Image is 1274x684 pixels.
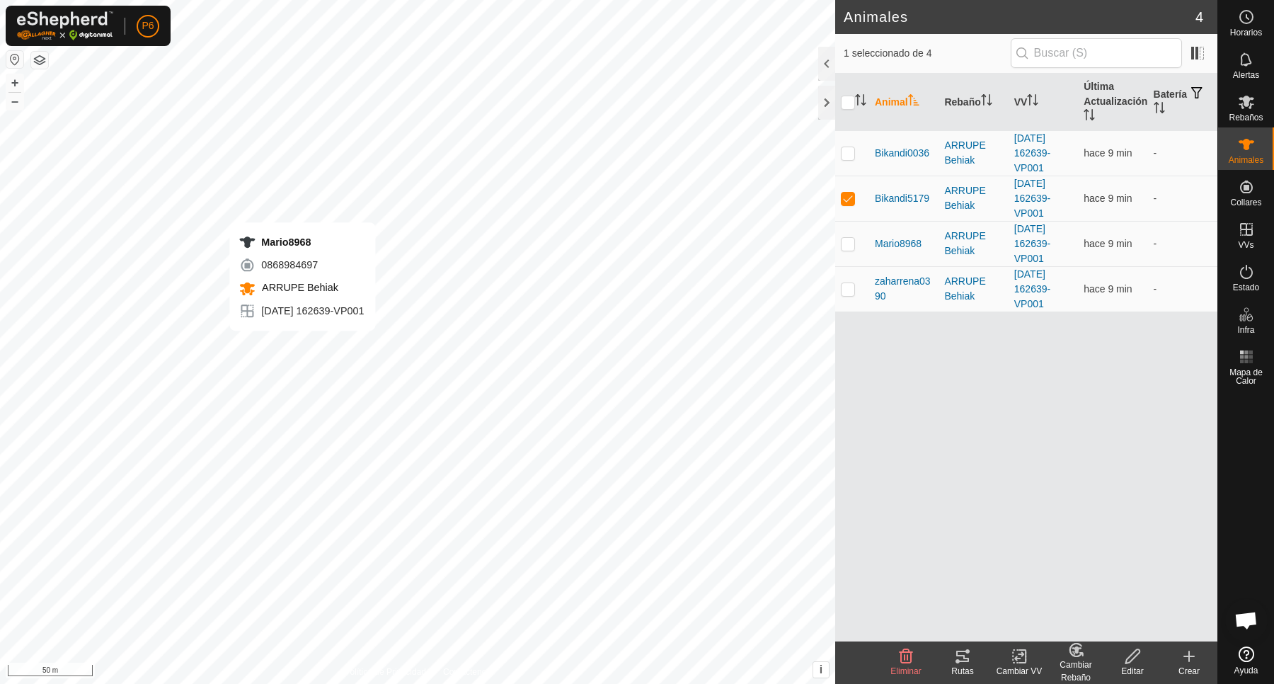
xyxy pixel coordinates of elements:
[239,256,364,273] div: 0868984697
[890,666,921,676] span: Eliminar
[31,52,48,69] button: Capas del Mapa
[1009,74,1078,131] th: VV
[1084,283,1132,295] span: 30 sept 2025, 16:53
[1148,176,1217,221] td: -
[1218,641,1274,680] a: Ayuda
[875,274,933,304] span: zaharrena0390
[844,46,1011,61] span: 1 seleccionado de 4
[934,665,991,678] div: Rutas
[17,11,113,40] img: Logo Gallagher
[1234,666,1258,675] span: Ayuda
[239,302,364,319] div: [DATE] 162639-VP001
[944,274,1002,304] div: ARRUPE Behiak
[855,96,866,108] p-sorticon: Activar para ordenar
[1233,283,1259,292] span: Estado
[443,666,490,678] a: Contáctenos
[1027,96,1038,108] p-sorticon: Activar para ordenar
[991,665,1048,678] div: Cambiar VV
[820,663,822,676] span: i
[1084,238,1132,249] span: 30 sept 2025, 16:53
[944,183,1002,213] div: ARRUPE Behiak
[6,74,23,91] button: +
[1078,74,1147,131] th: Última Actualización
[1148,221,1217,266] td: -
[6,51,23,68] button: Restablecer Mapa
[1238,241,1253,249] span: VVs
[1230,28,1262,37] span: Horarios
[1084,193,1132,204] span: 30 sept 2025, 16:53
[1084,111,1095,122] p-sorticon: Activar para ordenar
[939,74,1008,131] th: Rebaño
[1230,198,1261,207] span: Collares
[875,236,922,251] span: Mario8968
[1154,104,1165,115] p-sorticon: Activar para ordenar
[908,96,919,108] p-sorticon: Activar para ordenar
[1084,147,1132,159] span: 30 sept 2025, 16:53
[869,74,939,131] th: Animal
[1225,599,1268,642] div: Chat abierto
[142,18,154,33] span: P6
[944,229,1002,258] div: ARRUPE Behiak
[6,93,23,110] button: –
[875,146,929,161] span: Bikandi0036
[1014,178,1050,219] a: [DATE] 162639-VP001
[1104,665,1161,678] div: Editar
[844,8,1195,25] h2: Animales
[1229,156,1263,164] span: Animales
[813,662,829,678] button: i
[1014,132,1050,173] a: [DATE] 162639-VP001
[1148,74,1217,131] th: Batería
[258,282,338,293] span: ARRUPE Behiak
[944,138,1002,168] div: ARRUPE Behiak
[1229,113,1263,122] span: Rebaños
[1148,130,1217,176] td: -
[1048,659,1104,684] div: Cambiar Rebaño
[1161,665,1217,678] div: Crear
[1237,326,1254,334] span: Infra
[345,666,426,678] a: Política de Privacidad
[1014,223,1050,264] a: [DATE] 162639-VP001
[1148,266,1217,312] td: -
[1222,368,1270,385] span: Mapa de Calor
[1014,268,1050,309] a: [DATE] 162639-VP001
[239,234,364,251] div: Mario8968
[1195,6,1203,28] span: 4
[1011,38,1182,68] input: Buscar (S)
[981,96,992,108] p-sorticon: Activar para ordenar
[875,191,929,206] span: Bikandi5179
[1233,71,1259,79] span: Alertas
